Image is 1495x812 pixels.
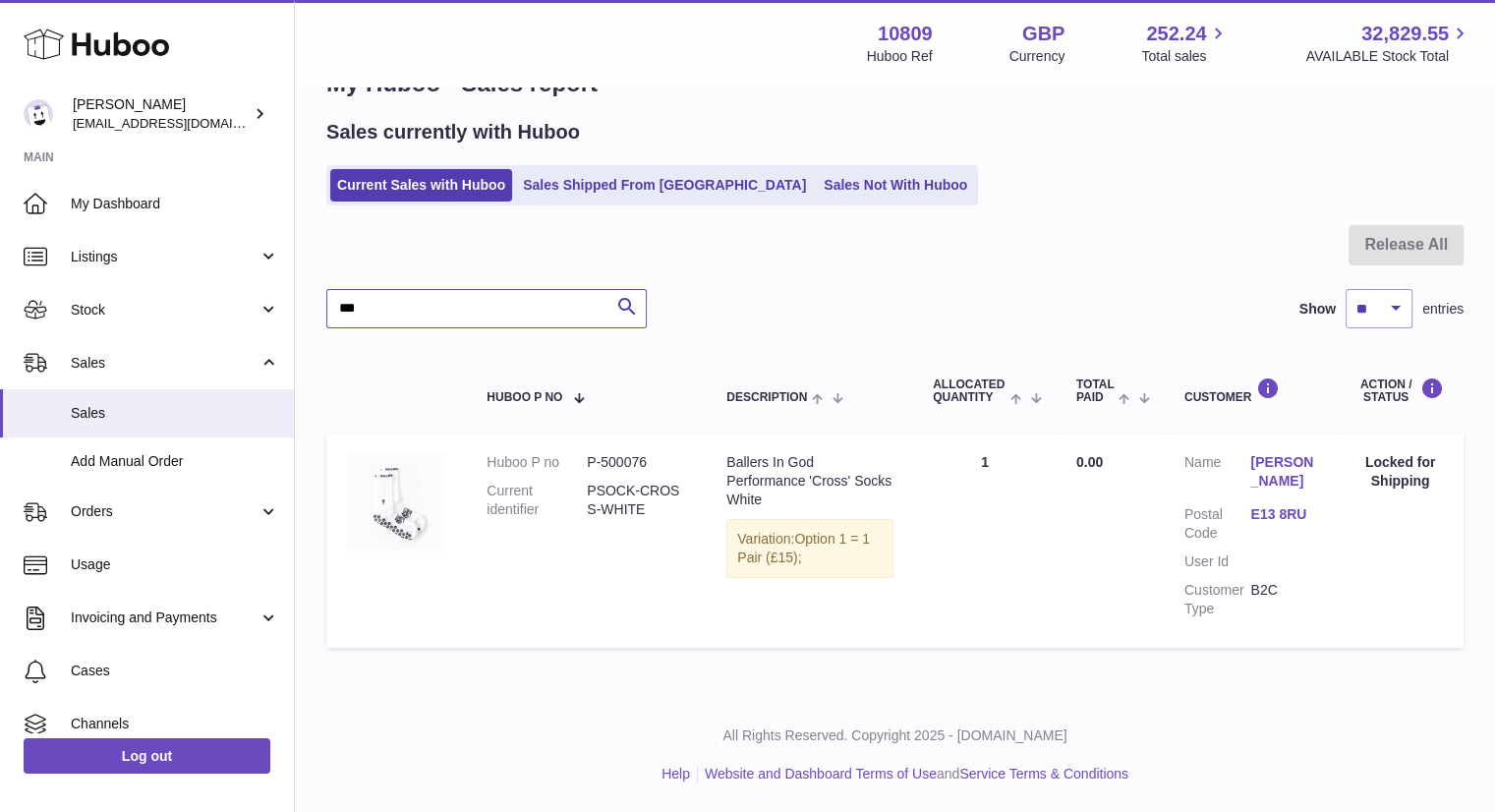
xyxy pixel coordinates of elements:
[1356,377,1444,404] div: Action / Status
[1361,21,1449,47] span: 32,829.55
[867,47,933,66] div: Huboo Ref
[1141,21,1229,66] a: 252.24 Total sales
[1184,552,1251,571] dt: User Id
[516,169,813,202] a: Sales Shipped From [GEOGRAPHIC_DATA]
[71,452,279,471] span: Add Manual Order
[71,301,259,319] span: Stock
[1146,21,1206,47] span: 252.24
[24,99,53,129] img: shop@ballersingod.com
[726,519,893,578] div: Variation:
[817,169,974,202] a: Sales Not With Huboo
[311,726,1479,745] p: All Rights Reserved. Copyright 2025 - [DOMAIN_NAME]
[73,95,250,133] div: [PERSON_NAME]
[1076,378,1115,404] span: Total paid
[1022,21,1064,47] strong: GBP
[1305,21,1471,66] a: 32,829.55 AVAILABLE Stock Total
[661,766,690,782] a: Help
[1184,581,1251,618] dt: Customer Type
[959,766,1128,782] a: Service Terms & Conditions
[71,662,279,680] span: Cases
[71,195,279,213] span: My Dashboard
[71,248,259,266] span: Listings
[346,453,444,551] img: IMG_2442.jpg
[1299,300,1336,319] label: Show
[1184,377,1317,404] div: Customer
[71,609,259,627] span: Invoicing and Payments
[1250,453,1317,491] a: [PERSON_NAME]
[71,555,279,574] span: Usage
[587,453,687,472] dd: P-500076
[71,715,279,733] span: Channels
[330,169,512,202] a: Current Sales with Huboo
[1141,47,1229,66] span: Total sales
[1076,454,1103,470] span: 0.00
[726,453,893,509] div: Ballers In God Performance 'Cross' Socks White
[487,391,562,404] span: Huboo P no
[726,391,807,404] span: Description
[587,482,687,519] dd: PSOCK-CROSS-WHITE
[1305,47,1471,66] span: AVAILABLE Stock Total
[1184,505,1251,543] dt: Postal Code
[698,765,1128,783] li: and
[705,766,937,782] a: Website and Dashboard Terms of Use
[878,21,933,47] strong: 10809
[737,531,870,565] span: Option 1 = 1 Pair (£15);
[1250,505,1317,524] a: E13 8RU
[73,115,289,131] span: [EMAIL_ADDRESS][DOMAIN_NAME]
[1356,453,1444,491] div: Locked for Shipping
[1422,300,1464,319] span: entries
[71,502,259,521] span: Orders
[933,378,1006,404] span: ALLOCATED Quantity
[1184,453,1251,495] dt: Name
[71,354,259,373] span: Sales
[487,482,587,519] dt: Current identifier
[326,119,580,145] h2: Sales currently with Huboo
[71,404,279,423] span: Sales
[913,434,1057,647] td: 1
[1250,581,1317,618] dd: B2C
[487,453,587,472] dt: Huboo P no
[24,738,270,774] a: Log out
[1009,47,1065,66] div: Currency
